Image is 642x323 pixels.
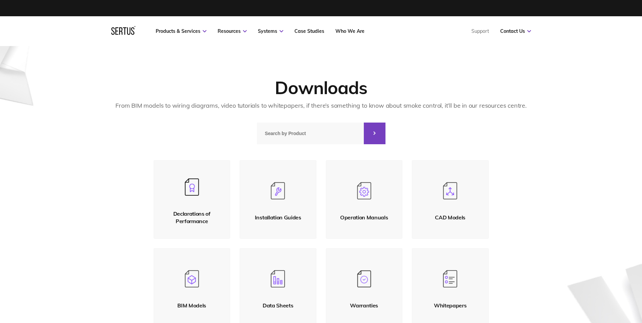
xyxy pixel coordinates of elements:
div: BIM Models [177,302,206,309]
div: Installation Guides [255,214,301,221]
div: Whitepapers [434,302,466,309]
div: Operation Manuals [340,214,388,221]
div: From BIM models to wiring diagrams, video tutorials to whitepapers, if there’s something to know ... [32,101,610,111]
a: CAD Models [412,160,489,239]
a: Declarations of Performance [154,160,230,239]
div: Warranties [350,302,378,309]
a: Resources [218,28,247,34]
div: Data Sheets [263,302,293,309]
a: Systems [258,28,283,34]
a: Who We Are [335,28,364,34]
div: CAD Models [435,214,465,221]
a: Contact Us [500,28,531,34]
a: Installation Guides [240,160,316,239]
a: Support [471,28,489,34]
a: Operation Manuals [326,160,403,239]
a: Case Studies [294,28,324,34]
div: Declarations of Performance [161,210,223,225]
a: Products & Services [156,28,206,34]
input: Search by Product [257,123,364,144]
